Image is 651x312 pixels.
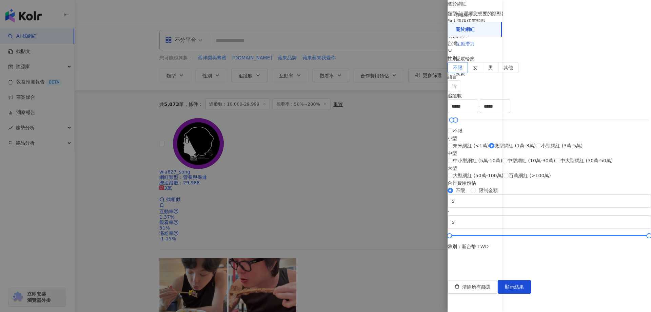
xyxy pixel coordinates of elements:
[448,92,651,99] div: 追蹤數
[541,142,583,149] span: 小型網紅 (3萬-5萬)
[448,40,651,47] div: 台灣
[448,17,651,25] div: 尚未選擇任何類型
[508,157,555,164] span: 中型網紅 (10萬-30萬)
[448,149,613,157] div: 中型
[448,73,651,80] div: 語言
[494,142,536,149] span: 微型網紅 (1萬-3萬)
[448,55,651,62] div: 性別
[456,12,472,18] div: 篩選條件
[448,179,651,187] div: 合作費用預估
[456,26,475,33] div: 關於網紅
[456,56,475,62] div: 受眾輪廓
[448,243,651,250] div: 幣別 : 新台幣 TWD
[448,10,651,17] div: 類型 ( 請選擇您想要的類型 )
[448,134,613,142] div: 小型
[504,65,513,70] span: 其他
[509,172,551,179] span: 百萬網紅 (>100萬)
[505,284,524,290] span: 顯示結果
[456,71,465,77] div: 獨家
[456,41,475,48] div: 互動潛力
[453,65,462,70] span: 不限
[498,280,531,294] button: 顯示結果
[448,164,613,172] div: 大型
[448,32,651,40] div: 國家/地區
[560,157,613,164] span: 中大型網紅 (30萬-50萬)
